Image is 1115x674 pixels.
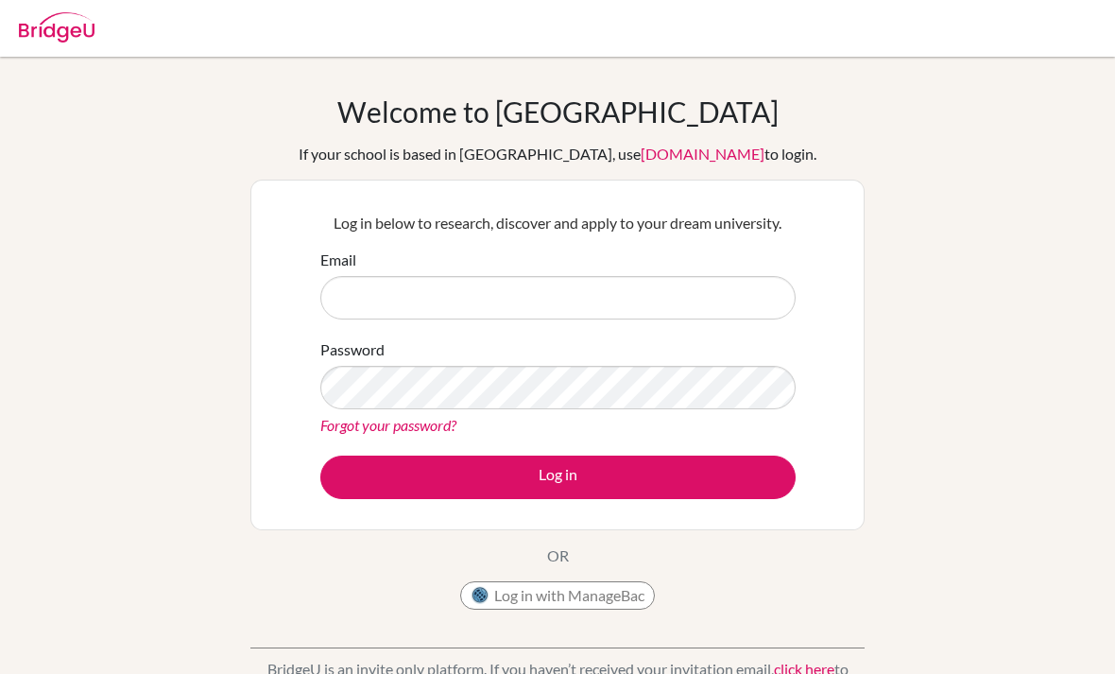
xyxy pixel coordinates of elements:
[320,456,796,499] button: Log in
[320,212,796,234] p: Log in below to research, discover and apply to your dream university.
[320,338,385,361] label: Password
[19,12,94,43] img: Bridge-U
[299,143,816,165] div: If your school is based in [GEOGRAPHIC_DATA], use to login.
[320,249,356,271] label: Email
[460,581,655,610] button: Log in with ManageBac
[547,544,569,567] p: OR
[320,416,456,434] a: Forgot your password?
[641,145,764,163] a: [DOMAIN_NAME]
[337,95,779,129] h1: Welcome to [GEOGRAPHIC_DATA]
